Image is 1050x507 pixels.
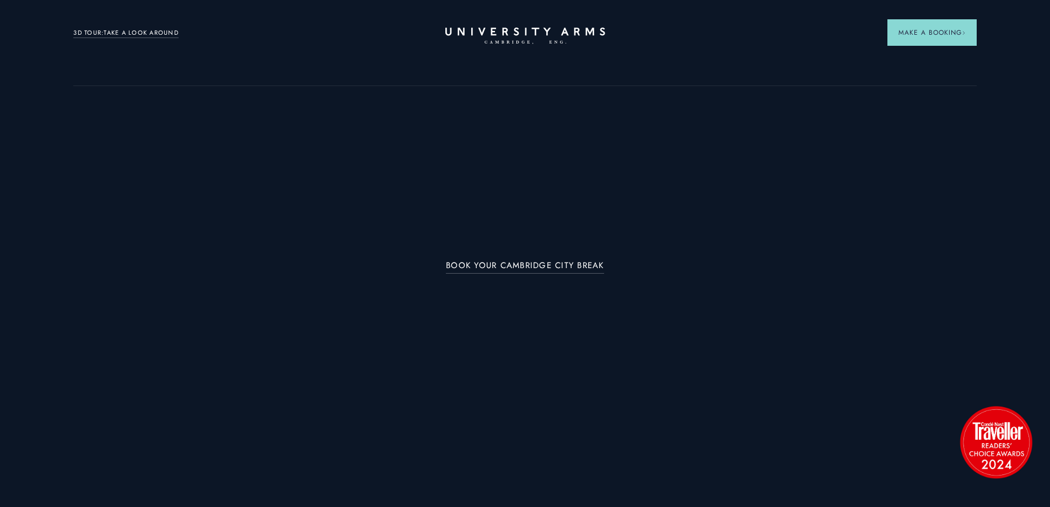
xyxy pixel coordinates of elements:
[445,28,605,45] a: Home
[446,261,604,274] a: BOOK YOUR CAMBRIDGE CITY BREAK
[898,28,966,38] span: Make a Booking
[955,401,1037,483] img: image-2524eff8f0c5d55edbf694693304c4387916dea5-1501x1501-png
[73,28,179,38] a: 3D TOUR:TAKE A LOOK AROUND
[887,19,977,46] button: Make a BookingArrow icon
[962,31,966,35] img: Arrow icon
